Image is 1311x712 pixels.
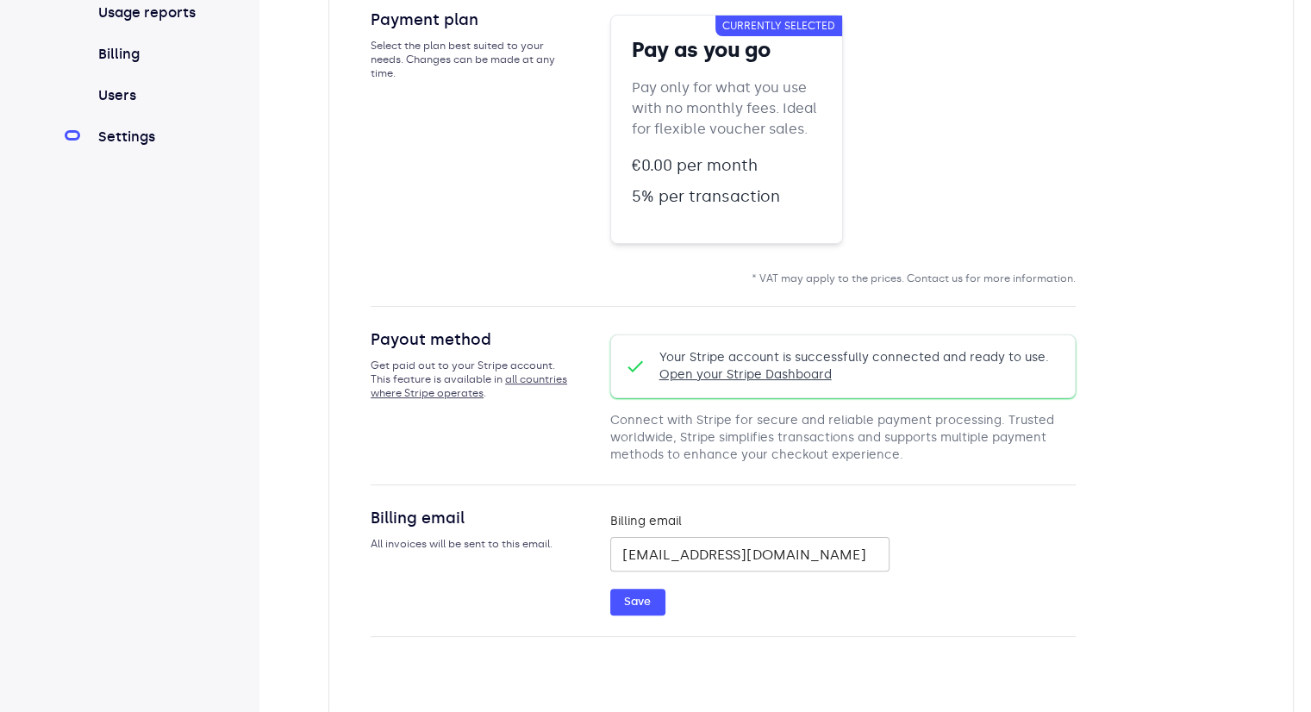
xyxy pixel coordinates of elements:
[371,359,569,400] p: Get paid out to your Stripe account. This feature is available in .
[610,589,665,615] button: Save
[371,328,569,352] div: Payout method
[625,356,646,377] span: done
[95,127,199,147] a: Settings
[659,367,832,382] a: Open your Stripe Dashboard
[659,349,1061,384] div: Your Stripe account is successfully connected and ready to use.
[632,184,821,209] div: 5% per transaction
[95,3,199,23] a: Usage reports
[95,85,199,106] a: Users
[95,44,199,65] a: Billing
[610,513,890,530] label: Billing email
[610,398,1076,464] p: Connect with Stripe for secure and reliable payment processing. Trusted worldwide, Stripe simplif...
[371,8,569,32] div: Payment plan
[371,39,569,80] p: Select the plan best suited to your needs. Changes can be made at any time.
[371,373,567,399] a: all countries where Stripe operates
[371,537,569,551] p: All invoices will be sent to this email.
[632,78,821,140] p: Pay only for what you use with no monthly fees. Ideal for flexible voucher sales.
[632,153,821,178] div: €0.00 per month
[632,36,821,64] h2: Pay as you go
[610,272,1076,285] p: * VAT may apply to the prices. Contact us for more information.
[715,16,842,36] div: Currently Selected
[371,506,569,530] div: Billing email
[619,592,657,612] span: Save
